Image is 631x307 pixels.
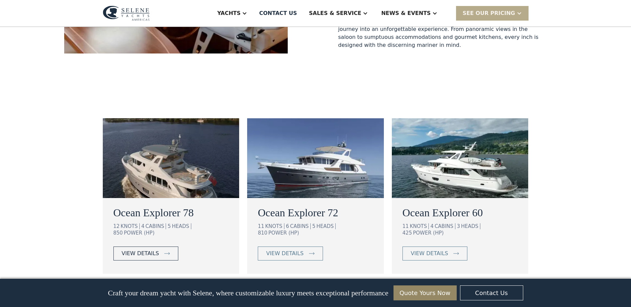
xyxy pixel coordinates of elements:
[258,230,267,236] div: 810
[258,223,264,229] div: 11
[413,230,443,236] div: POWER (HP)
[460,285,523,300] a: Contact Us
[164,252,170,255] img: icon
[457,223,460,229] div: 3
[113,247,178,260] a: view details
[402,223,409,229] div: 11
[290,223,311,229] div: CABINS
[402,230,412,236] div: 425
[103,118,239,198] img: ocean going trawler
[265,223,284,229] div: KNOTS
[381,9,431,17] div: News & EVENTS
[258,205,373,221] a: Ocean Explorer 72
[410,223,429,229] div: KNOTS
[402,205,518,221] a: Ocean Explorer 60
[430,223,434,229] div: 4
[108,289,388,297] p: Craft your dream yacht with Selene, where customizable luxury meets exceptional performance
[113,223,120,229] div: 12
[286,223,289,229] div: 6
[316,223,336,229] div: HEADS
[461,223,480,229] div: HEADS
[141,223,145,229] div: 4
[258,247,323,260] a: view details
[113,230,123,236] div: 850
[124,230,154,236] div: POWER (HP)
[145,223,166,229] div: CABINS
[463,9,515,17] div: SEE Our Pricing
[309,252,315,255] img: icon
[103,6,150,21] img: logo
[266,250,303,257] div: view details
[259,9,297,17] div: Contact US
[122,250,159,257] div: view details
[113,205,229,221] a: Ocean Explorer 78
[411,250,448,257] div: view details
[453,252,459,255] img: icon
[168,223,171,229] div: 5
[247,118,384,198] img: ocean going trawler
[435,223,455,229] div: CABINS
[172,223,191,229] div: HEADS
[402,247,467,260] a: view details
[309,9,361,17] div: Sales & Service
[312,223,316,229] div: 5
[268,230,299,236] div: POWER (HP)
[394,285,457,300] a: Quote Yours Now
[456,6,529,20] div: SEE Our Pricing
[121,223,140,229] div: KNOTS
[217,9,240,17] div: Yachts
[392,118,529,198] img: ocean going trawler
